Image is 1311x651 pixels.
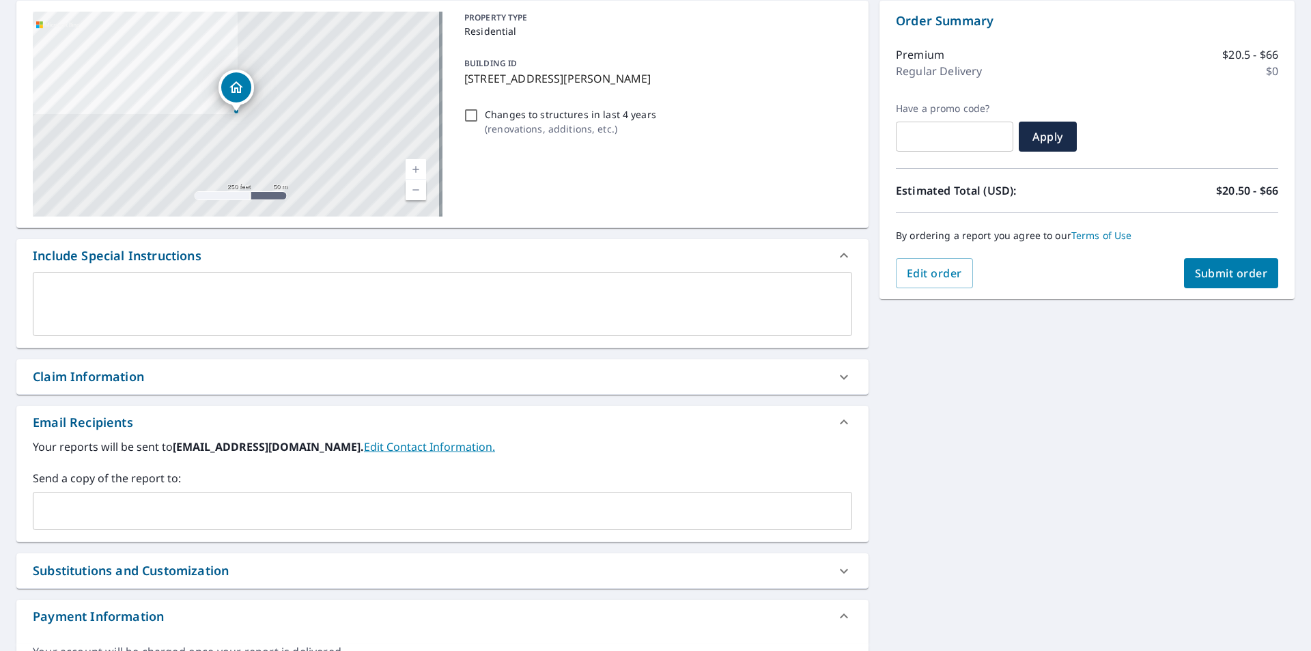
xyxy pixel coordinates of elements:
[1030,129,1066,144] span: Apply
[218,70,254,112] div: Dropped pin, building 1, Residential property, 31 Fairview Ave Atherton, CA 94027
[16,359,869,394] div: Claim Information
[173,439,364,454] b: [EMAIL_ADDRESS][DOMAIN_NAME].
[896,258,973,288] button: Edit order
[406,159,426,180] a: Current Level 17, Zoom In
[33,368,144,386] div: Claim Information
[33,439,852,455] label: Your reports will be sent to
[1019,122,1077,152] button: Apply
[464,24,847,38] p: Residential
[16,239,869,272] div: Include Special Instructions
[1195,266,1268,281] span: Submit order
[16,600,869,633] div: Payment Information
[1184,258,1279,288] button: Submit order
[896,12,1278,30] p: Order Summary
[1216,182,1278,199] p: $20.50 - $66
[907,266,962,281] span: Edit order
[33,607,164,626] div: Payment Information
[406,180,426,200] a: Current Level 17, Zoom Out
[33,470,852,486] label: Send a copy of the report to:
[1071,229,1132,242] a: Terms of Use
[485,107,656,122] p: Changes to structures in last 4 years
[33,562,229,580] div: Substitutions and Customization
[896,46,944,63] p: Premium
[1266,63,1278,79] p: $0
[1222,46,1278,63] p: $20.5 - $66
[485,122,656,136] p: ( renovations, additions, etc. )
[896,102,1013,115] label: Have a promo code?
[464,12,847,24] p: PROPERTY TYPE
[896,63,982,79] p: Regular Delivery
[364,439,495,454] a: EditContactInfo
[464,70,847,87] p: [STREET_ADDRESS][PERSON_NAME]
[464,57,517,69] p: BUILDING ID
[16,406,869,439] div: Email Recipients
[896,182,1087,199] p: Estimated Total (USD):
[33,413,133,432] div: Email Recipients
[33,247,201,265] div: Include Special Instructions
[896,230,1278,242] p: By ordering a report you agree to our
[16,553,869,588] div: Substitutions and Customization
